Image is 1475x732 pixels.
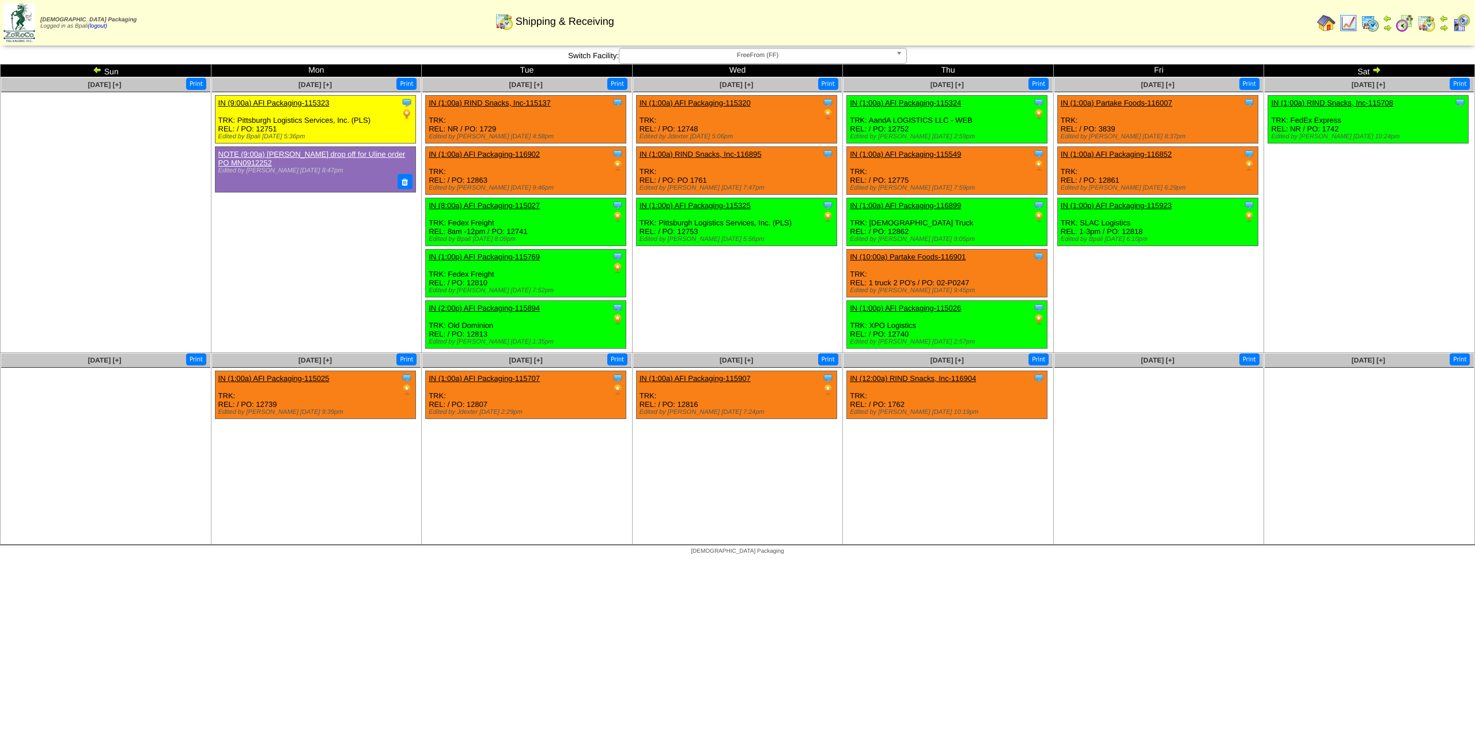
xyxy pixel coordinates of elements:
a: [DATE] [+] [931,81,964,89]
a: [DATE] [+] [88,356,121,364]
button: Print [1450,78,1470,90]
img: Tooltip [822,97,834,108]
img: Tooltip [612,97,623,108]
img: PO [401,108,413,120]
span: [DEMOGRAPHIC_DATA] Packaging [691,548,784,554]
a: [DATE] [+] [509,81,543,89]
a: IN (1:00a) AFI Packaging-115707 [429,374,540,383]
img: Tooltip [1033,199,1045,211]
img: Tooltip [1243,148,1255,160]
div: Edited by [PERSON_NAME] [DATE] 9:46pm [429,184,626,191]
img: Tooltip [401,372,413,384]
button: Print [1239,353,1260,365]
span: [DATE] [+] [1141,81,1174,89]
div: TRK: REL: / PO: 12863 [426,147,626,195]
img: PO [612,211,623,222]
div: TRK: XPO Logistics REL: / PO: 12740 [847,301,1047,349]
img: arrowleft.gif [1383,14,1392,23]
button: Print [186,78,206,90]
img: Tooltip [401,97,413,108]
div: TRK: REL: / PO: PO 1761 [636,147,837,195]
div: TRK: REL: / PO: 12816 [636,371,837,419]
img: calendarprod.gif [1361,14,1379,32]
td: Wed [632,65,843,77]
div: Edited by Jdexter [DATE] 5:06pm [640,133,837,140]
div: Edited by [PERSON_NAME] [DATE] 1:35pm [429,338,626,345]
span: [DATE] [+] [298,81,332,89]
span: FreeFrom (FF) [624,48,891,62]
button: Print [607,353,627,365]
img: Tooltip [1243,97,1255,108]
button: Print [1028,78,1049,90]
button: Print [818,78,838,90]
span: [DATE] [+] [88,81,121,89]
a: [DATE] [+] [720,356,753,364]
img: PO [1243,211,1255,222]
a: [DATE] [+] [509,356,543,364]
div: TRK: REL: / PO: 12861 [1057,147,1258,195]
img: PO [612,314,623,325]
div: TRK: Pittsburgh Logistics Services, Inc. (PLS) REL: / PO: 12753 [636,198,837,246]
div: TRK: Pittsburgh Logistics Services, Inc. (PLS) REL: / PO: 12751 [215,96,415,144]
img: Tooltip [612,148,623,160]
button: Print [396,78,417,90]
div: TRK: REL: / PO: 12748 [636,96,837,144]
img: Tooltip [612,372,623,384]
img: calendarcustomer.gif [1452,14,1470,32]
img: PO [822,384,834,395]
div: TRK: Fedex Freight REL: 8am -12pm / PO: 12741 [426,198,626,246]
div: Edited by [PERSON_NAME] [DATE] 2:59pm [850,133,1047,140]
img: Tooltip [612,251,623,262]
div: Edited by Bpali [DATE] 8:09pm [429,236,626,243]
a: IN (1:00a) RIND Snacks, Inc-115708 [1271,99,1393,107]
a: [DATE] [+] [931,356,964,364]
a: IN (1:00a) AFI Packaging-116852 [1061,150,1172,159]
div: Edited by [PERSON_NAME] [DATE] 7:47pm [640,184,837,191]
img: Tooltip [1033,372,1045,384]
div: Edited by [PERSON_NAME] [DATE] 4:58pm [429,133,626,140]
div: TRK: SLAC Logistics REL: 1-3pm / PO: 12818 [1057,198,1258,246]
a: IN (1:00a) Partake Foods-116007 [1061,99,1173,107]
td: Sun [1,65,211,77]
a: IN (1:00a) AFI Packaging-115324 [850,99,961,107]
td: Mon [211,65,422,77]
div: TRK: Fedex Freight REL: / PO: 12810 [426,250,626,297]
a: IN (10:00a) Partake Foods-116901 [850,252,966,261]
div: TRK: AandA LOGISTICS LLC - WEB REL: / PO: 12752 [847,96,1047,144]
button: Print [1028,353,1049,365]
td: Tue [422,65,633,77]
span: [DATE] [+] [720,81,753,89]
img: calendarblend.gif [1395,14,1414,32]
a: IN (1:00a) AFI Packaging-115549 [850,150,961,159]
div: TRK: Old Dominion REL: / PO: 12813 [426,301,626,349]
img: Tooltip [1454,97,1466,108]
img: arrowright.gif [1383,23,1392,32]
a: IN (1:00a) AFI Packaging-116902 [429,150,540,159]
div: TRK: REL: / PO: 1762 [847,371,1047,419]
div: Edited by Bpali [DATE] 6:10pm [1061,236,1258,243]
img: Tooltip [1243,199,1255,211]
img: PO [612,262,623,274]
img: Tooltip [612,199,623,211]
button: Print [607,78,627,90]
div: Edited by [PERSON_NAME] [DATE] 7:24pm [640,409,837,416]
img: Tooltip [822,148,834,160]
a: [DATE] [+] [298,356,332,364]
img: arrowleft.gif [1439,14,1448,23]
a: IN (1:00a) AFI Packaging-115320 [640,99,751,107]
img: PO [401,384,413,395]
div: TRK: REL: / PO: 12739 [215,371,415,419]
div: Edited by [PERSON_NAME] [DATE] 9:45pm [850,287,1047,294]
div: TRK: REL: / PO: 3839 [1057,96,1258,144]
img: home.gif [1317,14,1336,32]
div: TRK: [DEMOGRAPHIC_DATA] Truck REL: / PO: 12862 [847,198,1047,246]
button: Delete Note [398,174,413,189]
button: Print [1239,78,1260,90]
div: Edited by [PERSON_NAME] [DATE] 10:24pm [1271,133,1468,140]
div: Edited by [PERSON_NAME] [DATE] 5:56pm [640,236,837,243]
img: Tooltip [1033,97,1045,108]
img: PO [822,108,834,120]
button: Print [186,353,206,365]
